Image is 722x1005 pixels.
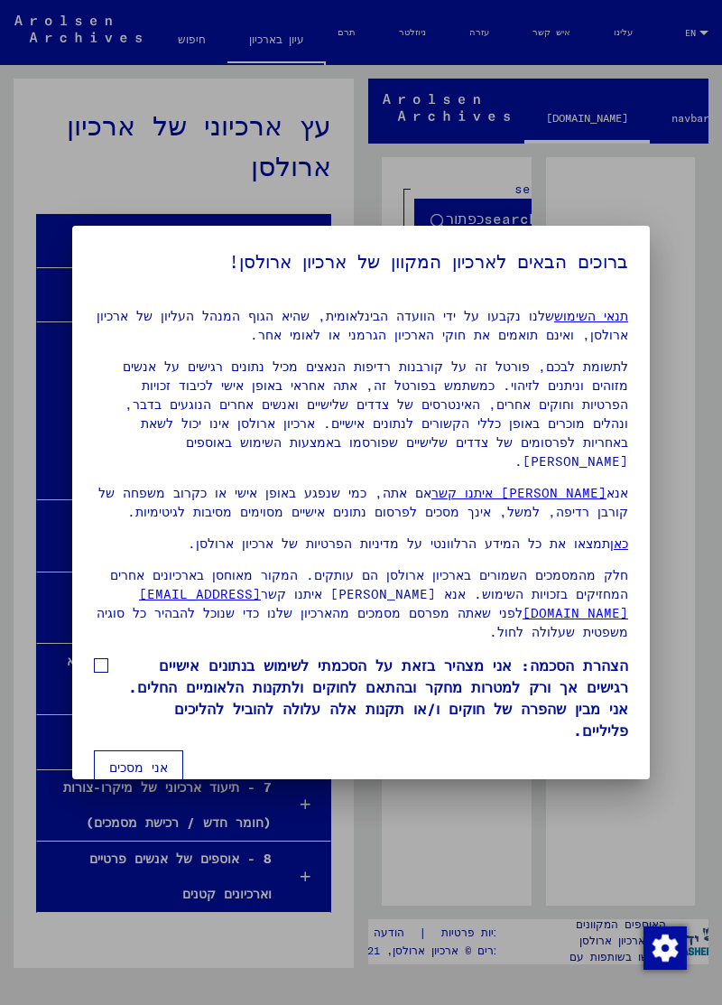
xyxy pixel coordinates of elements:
[431,485,606,501] a: [PERSON_NAME] איתנו קשר
[554,308,628,324] a: תנאי השימוש
[94,750,183,785] button: אני מסכים
[643,926,687,970] img: שינוי הסכמה
[94,484,628,522] p: אנא אם אתה, כמי שנפגע באופן אישי או כקרוב משפחה של קורבן רדיפה, למשל, אינך מסכים לפרסום נתונים אי...
[94,307,628,345] p: שלנו נקבעו על ידי הוועדה הבינלאומית, שהיא הגוף המנהל העליון של ארכיון ארולסן, ואינם תואמים את חוק...
[94,535,628,554] p: תמצאו את כל המידע הרלוונטי על מדיניות הפרטיות של ארכיון ארולסן.
[94,247,628,276] h5: ברוכים הבאים לארכיון המקוון של ארכיון ארולסן!
[610,535,628,552] a: כאן
[128,656,628,740] font: הצהרת הסכמה: אני מצהיר בזאת על הסכמתי לשימוש בנתונים אישיים רגישים אך ורק למטרות מחקר ובהתאם לחוק...
[94,358,628,471] p: לתשומת לבכם, פורטל זה על קורבנות רדיפות הנאצים מכיל נתונים רגישים על אנשים מזוהים וניתנים לזיהוי....
[139,586,628,621] a: [EMAIL_ADDRESS][DOMAIN_NAME]
[94,566,628,642] p: חלק מהמסמכים השמורים בארכיון ארולסן הם עותקים. המקור מאוחסן בארכיונים אחרים המחזיקים בזכויות השימ...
